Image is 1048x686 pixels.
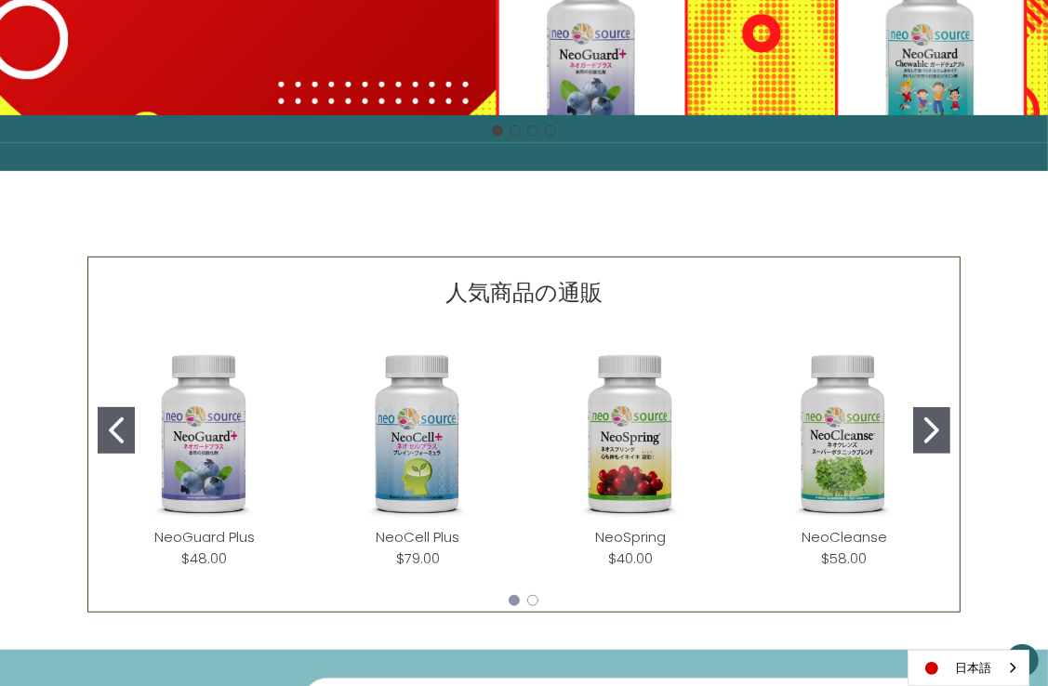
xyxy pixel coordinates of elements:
[492,125,503,137] button: Go to slide 1
[527,595,538,606] button: Go to slide 2
[909,651,1028,685] a: 日本語
[752,343,935,526] img: NeoCleanse
[524,328,737,584] div: NeoSpring
[908,650,1029,686] div: Language
[527,125,538,137] button: Go to slide 3
[545,125,556,137] button: Go to slide 4
[821,547,867,569] div: $58.00
[609,547,654,569] div: $40.00
[445,276,603,310] p: 人気商品の通販
[539,343,723,526] img: NeoSpring
[98,407,135,454] button: Go to slide 1
[326,343,510,526] img: NeoCell Plus
[98,328,311,584] div: NeoGuard Plus
[154,527,255,547] a: NeoGuard Plus
[913,407,950,454] button: Go to slide 2
[510,125,521,137] button: Go to slide 2
[737,328,950,584] div: NeoCleanse
[596,527,667,547] a: NeoSpring
[182,547,228,569] div: $48.00
[396,547,440,569] div: $79.00
[376,527,459,547] a: NeoCell Plus
[312,328,524,584] div: NeoCell Plus
[509,595,520,606] button: Go to slide 1
[802,527,887,547] a: NeoCleanse
[113,343,296,526] img: NeoGuard Plus
[908,650,1029,686] aside: Language selected: 日本語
